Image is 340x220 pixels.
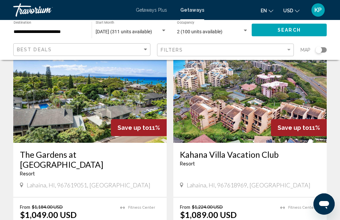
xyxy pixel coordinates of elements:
[13,3,129,17] a: Travorium
[20,171,35,176] span: Resort
[20,210,77,220] p: $1,049.00 USD
[309,3,327,17] button: User Menu
[13,36,167,143] img: ii_tgw1.jpg
[180,204,190,210] span: From
[314,7,322,13] span: KP
[136,7,167,13] a: Getaways Plus
[17,47,148,53] mat-select: Sort by
[313,193,335,215] iframe: Button to launch messaging window
[157,43,294,57] button: Filter
[278,124,309,131] span: Save up to
[192,204,223,210] span: $1,224.00 USD
[283,8,293,13] span: USD
[180,7,204,13] a: Getaways
[17,47,52,52] span: Best Deals
[128,205,155,210] span: Fitness Center
[20,204,30,210] span: From
[32,204,63,210] span: $1,184.00 USD
[252,24,327,36] button: Search
[118,124,149,131] span: Save up to
[27,181,150,189] span: Lahaina, HI, 967619051, [GEOGRAPHIC_DATA]
[271,119,327,136] div: 11%
[180,161,195,166] span: Resort
[288,205,315,210] span: Fitness Center
[20,149,160,169] a: The Gardens at [GEOGRAPHIC_DATA]
[261,8,267,13] span: en
[161,47,183,53] span: Filters
[177,29,222,34] span: 2 (100 units available)
[111,119,167,136] div: 11%
[180,149,320,159] a: Kahana Villa Vacation Club
[96,29,152,34] span: [DATE] (311 units available)
[187,181,310,189] span: Lahaina, HI, 967618969, [GEOGRAPHIC_DATA]
[173,36,327,143] img: ii_kvv1.jpg
[278,28,301,33] span: Search
[300,45,310,55] span: Map
[283,6,299,15] button: Change currency
[261,6,273,15] button: Change language
[180,210,237,220] p: $1,089.00 USD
